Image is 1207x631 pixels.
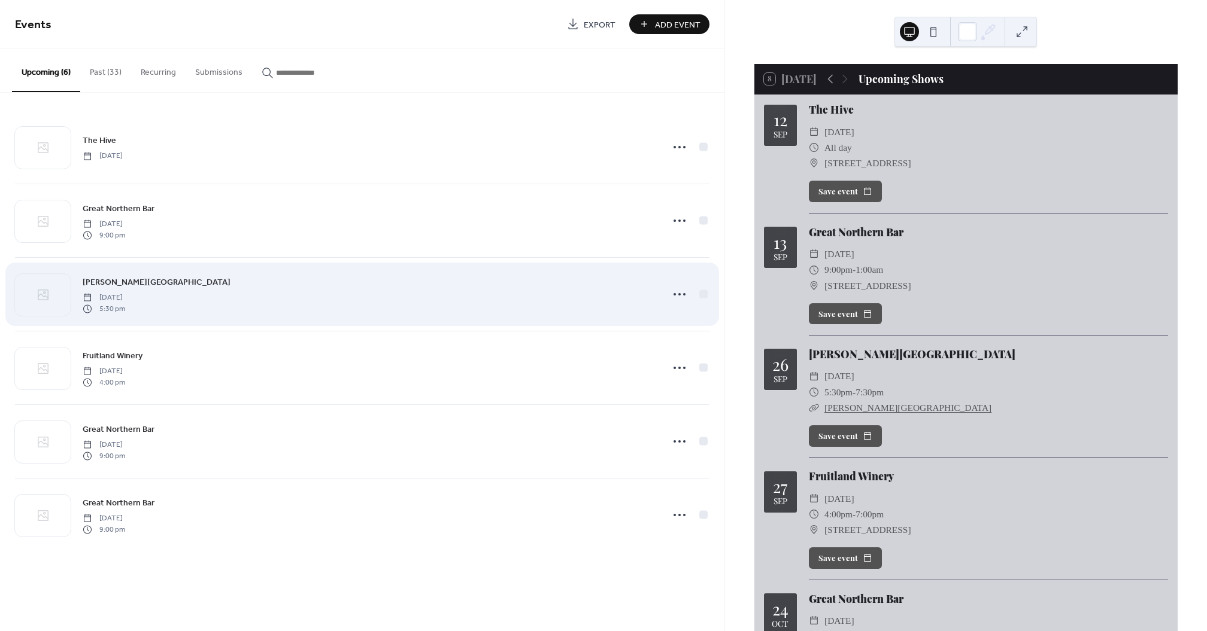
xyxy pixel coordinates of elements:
div: ​ [809,507,820,522]
span: [PERSON_NAME][GEOGRAPHIC_DATA] [83,276,231,289]
span: Add Event [655,19,700,31]
div: ​ [809,156,820,171]
span: [DATE] [824,368,854,384]
span: All day [824,140,852,156]
a: Great Northern Bar [83,202,154,215]
div: ​ [809,400,820,416]
span: Great Northern Bar [83,203,154,215]
div: ​ [809,140,820,156]
div: Fruitland Winery [809,468,1168,484]
div: Sep [774,130,787,139]
button: Save event [809,303,882,325]
span: [DATE] [83,292,125,303]
span: 4:00pm [824,507,853,522]
span: Events [15,13,51,36]
div: Sep [774,497,787,505]
span: - [853,262,856,278]
button: Past (33) [80,48,131,91]
span: [DATE] [824,491,854,507]
div: 12 [774,111,787,128]
button: Recurring [131,48,186,91]
a: Fruitland Winery [83,349,142,362]
div: Sep [774,375,787,383]
a: [PERSON_NAME][GEOGRAPHIC_DATA] [809,347,1015,361]
span: [DATE] [83,151,123,161]
button: Save event [809,425,882,447]
span: [STREET_ADDRESS] [824,156,911,171]
button: Save event [809,181,882,202]
span: 7:30pm [856,385,884,400]
span: [DATE] [824,246,854,262]
span: [DATE] [824,613,854,629]
div: Sep [774,253,787,261]
button: Submissions [186,48,252,91]
span: [DATE] [83,440,125,450]
span: The Hive [83,135,116,147]
div: Great Northern Bar [809,591,1168,606]
span: [DATE] [83,219,125,230]
span: Fruitland Winery [83,350,142,362]
span: [DATE] [83,513,125,524]
span: [DATE] [824,124,854,140]
a: Great Northern Bar [83,496,154,510]
a: The Hive [83,133,116,147]
span: Export [584,19,615,31]
a: Great Northern Bar [83,422,154,436]
span: 5:30pm [824,385,853,400]
button: Add Event [629,14,709,34]
span: [DATE] [83,366,125,377]
div: ​ [809,491,820,507]
span: 7:00pm [856,507,884,522]
span: [STREET_ADDRESS] [824,522,911,538]
span: - [853,385,856,400]
div: 24 [772,600,789,617]
div: 13 [774,234,787,251]
a: Export [558,14,624,34]
span: [STREET_ADDRESS] [824,278,911,294]
span: - [853,507,856,522]
div: Upcoming Shows [859,71,944,87]
span: 4:00 pm [83,377,125,388]
div: ​ [809,368,820,384]
span: Great Northern Bar [83,423,154,436]
a: [PERSON_NAME][GEOGRAPHIC_DATA] [824,403,991,413]
span: 9:00 pm [83,524,125,535]
div: The Hive [809,102,1168,117]
div: ​ [809,124,820,140]
div: ​ [809,613,820,629]
span: Great Northern Bar [83,497,154,510]
a: [PERSON_NAME][GEOGRAPHIC_DATA] [83,275,231,289]
button: Upcoming (6) [12,48,80,92]
div: ​ [809,262,820,278]
div: ​ [809,278,820,294]
div: ​ [809,246,820,262]
div: ​ [809,385,820,400]
div: Oct [772,620,789,628]
button: Save event [809,547,882,569]
span: 1:00am [856,262,883,278]
span: 9:00 pm [83,230,125,240]
div: ​ [809,522,820,538]
div: 26 [772,356,789,373]
span: 5:30 pm [83,303,125,314]
span: 9:00pm [824,262,853,278]
div: 27 [773,478,787,495]
span: 9:00 pm [83,450,125,461]
div: Great Northern Bar [809,224,1168,240]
